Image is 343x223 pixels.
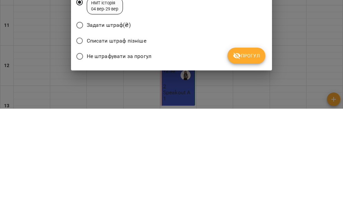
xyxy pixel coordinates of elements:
h6: [PERSON_NAME] Прогул [95,44,264,54]
span: Списати з абонементу [87,104,143,112]
label: Причина відміни [76,70,267,76]
div: НМТ історія 04 вер - 29 вер [91,114,119,127]
span: Списати штраф пізніше [87,151,146,159]
button: Прогул [227,162,265,178]
span: Не штрафувати за прогул [87,167,151,175]
span: Прогул [233,166,260,174]
span: Задати штраф(₴) [87,135,131,144]
button: Close [79,41,95,57]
